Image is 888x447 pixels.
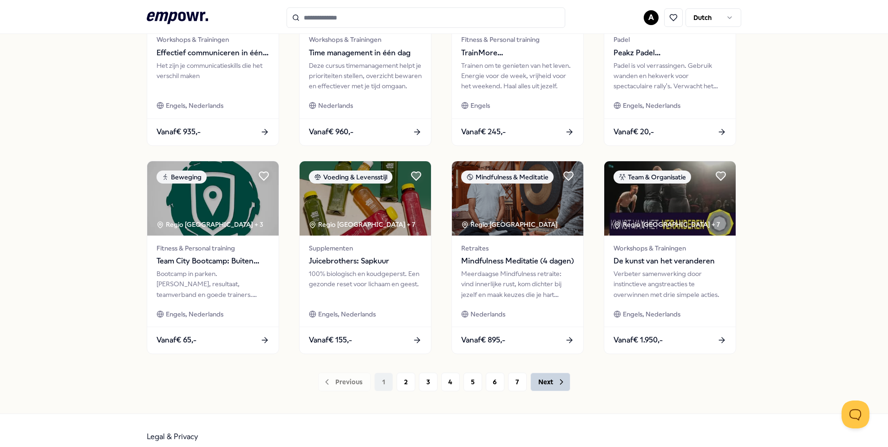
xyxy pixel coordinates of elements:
div: Voeding & Levensstijl [309,171,392,184]
div: Bootcamp in parken. [PERSON_NAME], resultaat, teamverband en goede trainers. Persoonlijke doelen ... [157,269,269,300]
span: Team City Bootcamp: Buiten sporten [157,255,269,267]
span: Engels, Nederlands [623,100,680,111]
span: Workshops & Trainingen [614,243,726,253]
button: 6 [486,373,504,391]
span: Peakz Padel [GEOGRAPHIC_DATA] [614,47,726,59]
img: package image [604,161,736,236]
div: Regio [GEOGRAPHIC_DATA] + 7 [309,219,415,230]
div: Verbeter samenwerking door instinctieve angstreacties te overwinnen met drie simpele acties. [614,269,726,300]
button: 2 [397,373,415,391]
span: Engels [470,100,490,111]
div: Mindfulness & Meditatie [461,171,554,184]
div: Regio [GEOGRAPHIC_DATA] + 7 [614,219,720,230]
span: Nederlands [318,100,353,111]
span: Effectief communiceren in één dag [157,47,269,59]
span: Vanaf € 935,- [157,126,201,138]
span: Fitness & Personal training [157,243,269,253]
a: package imageMindfulness & MeditatieRegio [GEOGRAPHIC_DATA] RetraitesMindfulness Meditatie (4 dag... [451,161,584,354]
span: Supplementen [309,243,422,253]
img: package image [452,161,583,236]
a: Legal & Privacy [147,432,198,441]
span: Time management in één dag [309,47,422,59]
span: De kunst van het veranderen [614,255,726,267]
button: A [644,10,659,25]
a: package imageVoeding & LevensstijlRegio [GEOGRAPHIC_DATA] + 7SupplementenJuicebrothers: Sapkuur10... [299,161,431,354]
iframe: Help Scout Beacon - Open [842,401,869,428]
div: Regio [GEOGRAPHIC_DATA] [461,219,559,230]
span: Vanaf € 960,- [309,126,353,138]
div: 100% biologisch en koudgeperst. Een gezonde reset voor lichaam en geest. [309,269,422,300]
div: Trainen om te genieten van het leven. Energie voor de week, vrijheid voor het weekend. Haal alles... [461,60,574,92]
span: Vanaf € 1.950,- [614,334,663,346]
div: Beweging [157,171,207,184]
span: Engels, Nederlands [318,309,376,319]
div: Padel is vol verrassingen. Gebruik wanden en hekwerk voor spectaculaire rally's. Verwacht het onv... [614,60,726,92]
span: Vanaf € 895,- [461,334,505,346]
span: Engels, Nederlands [166,309,223,319]
span: Workshops & Trainingen [309,34,422,45]
span: Retraites [461,243,574,253]
span: Engels, Nederlands [623,309,680,319]
span: Juicebrothers: Sapkuur [309,255,422,267]
span: Padel [614,34,726,45]
button: 5 [464,373,482,391]
img: package image [147,161,279,236]
span: Vanaf € 155,- [309,334,352,346]
span: Fitness & Personal training [461,34,574,45]
div: Meerdaagse Mindfulness retraite: vind innerlijke rust, kom dichter bij jezelf en maak keuzes die ... [461,269,574,300]
span: Vanaf € 245,- [461,126,506,138]
span: Nederlands [470,309,505,319]
span: Mindfulness Meditatie (4 dagen) [461,255,574,267]
img: package image [300,161,431,236]
input: Search for products, categories or subcategories [287,7,565,28]
div: Deze cursus timemanagement helpt je prioriteiten stellen, overzicht bewaren en effectiever met je... [309,60,422,92]
a: package imageTeam & OrganisatieRegio [GEOGRAPHIC_DATA] + 7Workshops & TrainingenDe kunst van het ... [604,161,736,354]
button: Next [530,373,570,391]
div: Regio [GEOGRAPHIC_DATA] + 3 [157,219,263,230]
div: Het zijn je communicatieskills die het verschil maken [157,60,269,92]
button: 3 [419,373,437,391]
span: Engels, Nederlands [166,100,223,111]
a: package imageBewegingRegio [GEOGRAPHIC_DATA] + 3Fitness & Personal trainingTeam City Bootcamp: Bu... [147,161,279,354]
span: Vanaf € 65,- [157,334,196,346]
span: TrainMore [GEOGRAPHIC_DATA]: Open Gym [461,47,574,59]
button: 4 [441,373,460,391]
div: Team & Organisatie [614,171,691,184]
span: Workshops & Trainingen [157,34,269,45]
button: 7 [508,373,527,391]
span: Vanaf € 20,- [614,126,654,138]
